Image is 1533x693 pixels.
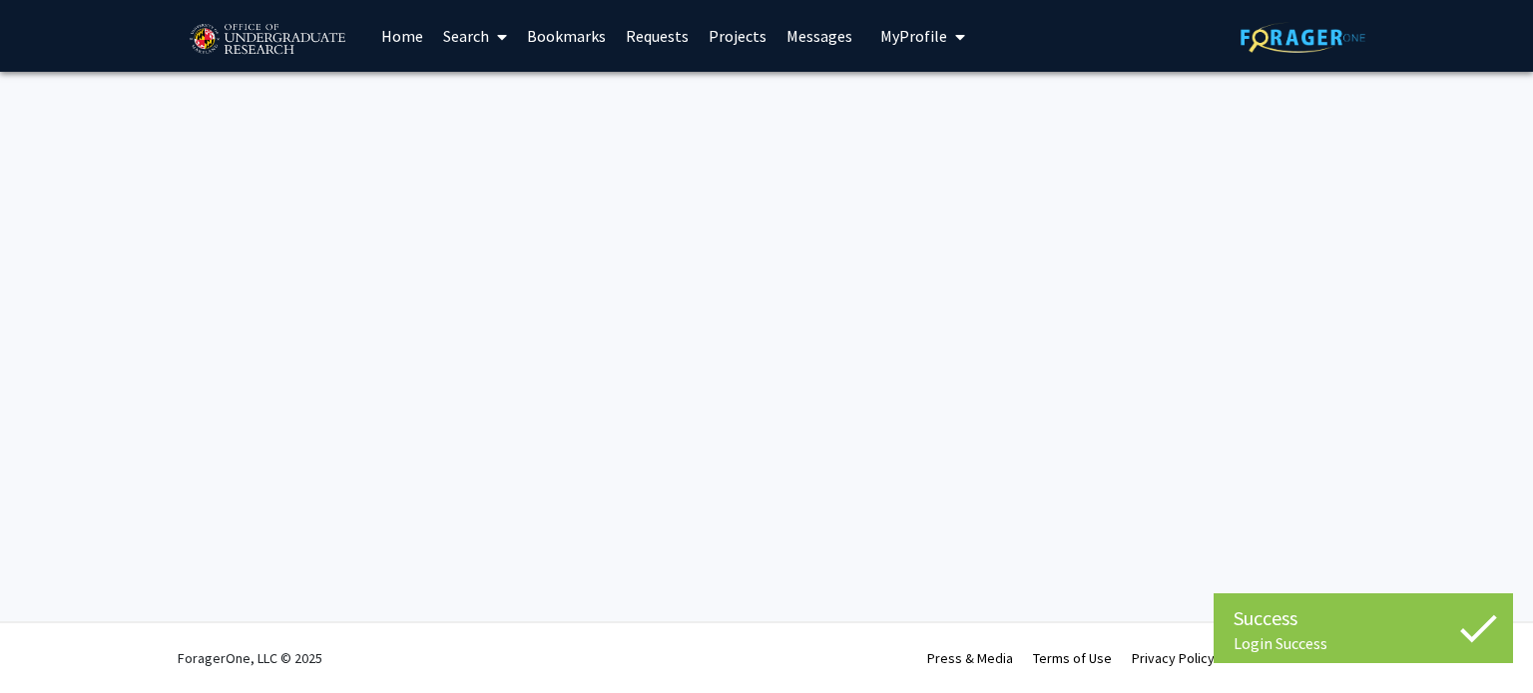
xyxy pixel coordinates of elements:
a: Requests [616,1,699,71]
img: University of Maryland Logo [183,15,351,65]
img: ForagerOne Logo [1241,22,1365,53]
div: ForagerOne, LLC © 2025 [178,623,322,693]
a: Home [371,1,433,71]
a: Messages [776,1,862,71]
a: Projects [699,1,776,71]
a: Terms of Use [1033,649,1112,667]
div: Login Success [1234,633,1493,653]
div: Success [1234,603,1493,633]
a: Press & Media [927,649,1013,667]
a: Bookmarks [517,1,616,71]
a: Privacy Policy [1132,649,1215,667]
span: My Profile [880,26,947,46]
a: Search [433,1,517,71]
